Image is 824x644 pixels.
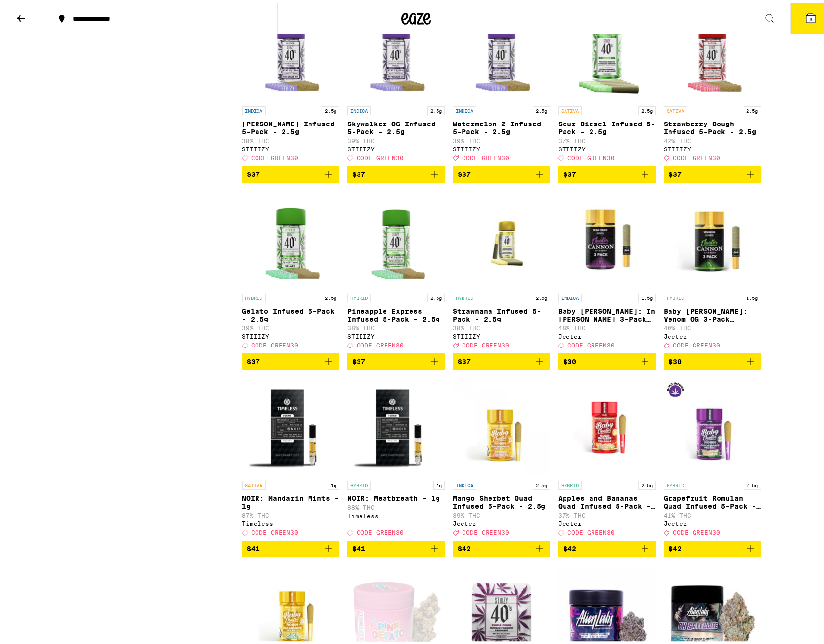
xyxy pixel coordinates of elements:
[558,375,656,473] img: Jeeter - Apples and Bananas Quad Infused 5-Pack - 2.5g
[453,518,550,524] div: Jeeter
[242,322,340,328] p: 39% THC
[673,152,720,158] span: CODE GREEN30
[347,501,445,508] p: 88% THC
[347,188,445,286] img: STIIIZY - Pineapple Express Infused 5-Pack - 2.5g
[664,350,761,367] button: Add to bag
[558,103,582,112] p: SATIVA
[328,478,339,487] p: 1g
[558,291,582,299] p: INDICA
[347,117,445,133] p: Skywalker OG Infused 5-Pack - 2.5g
[427,103,445,112] p: 2.5g
[558,509,656,516] p: 37% THC
[453,117,550,133] p: Watermelon Z Infused 5-Pack - 2.5g
[453,143,550,149] div: STIIIZY
[242,478,266,487] p: SATIVA
[462,526,509,533] span: CODE GREEN30
[458,168,471,175] span: $37
[567,526,615,533] span: CODE GREEN30
[533,478,550,487] p: 2.5g
[563,542,576,550] span: $42
[558,0,656,163] a: Open page for Sour Diesel Infused 5-Pack - 2.5g from STIIIZY
[673,339,720,346] span: CODE GREEN30
[664,538,761,554] button: Add to bag
[357,339,404,346] span: CODE GREEN30
[453,188,550,286] img: STIIIZY - Strawnana Infused 5-Pack - 2.5g
[242,188,340,350] a: Open page for Gelato Infused 5-Pack - 2.5g from STIIIZY
[242,291,266,299] p: HYBRID
[6,7,71,15] span: Hi. Need any help?
[347,163,445,180] button: Add to bag
[453,163,550,180] button: Add to bag
[453,135,550,141] p: 39% THC
[242,0,340,163] a: Open page for King Louis XIII Infused 5-Pack - 2.5g from STIIIZY
[563,168,576,175] span: $37
[347,0,445,163] a: Open page for Skywalker OG Infused 5-Pack - 2.5g from STIIIZY
[453,509,550,516] p: 39% THC
[357,152,404,158] span: CODE GREEN30
[347,143,445,149] div: STIIIZY
[242,350,340,367] button: Add to bag
[453,375,550,473] img: Jeeter - Mango Sherbet Quad Infused 5-Pack - 2.5g
[453,188,550,350] a: Open page for Strawnana Infused 5-Pack - 2.5g from STIIIZY
[664,135,761,141] p: 42% THC
[558,350,656,367] button: Add to bag
[347,322,445,328] p: 38% THC
[242,492,340,507] p: NOIR: Mandarin Mints - 1g
[347,510,445,516] div: Timeless
[347,0,445,99] img: STIIIZY - Skywalker OG Infused 5-Pack - 2.5g
[664,375,761,538] a: Open page for Grapefruit Romulan Quad Infused 5-Pack - 2.5g from Jeeter
[664,0,761,99] img: STIIIZY - Strawberry Cough Infused 5-Pack - 2.5g
[558,188,656,350] a: Open page for Baby Cannon: In Da Couch 3-Pack Infused - 1.5g from Jeeter
[664,188,761,350] a: Open page for Baby Cannon: Venom OG 3-Pack Infused - 1.5g from Jeeter
[453,0,550,163] a: Open page for Watermelon Z Infused 5-Pack - 2.5g from STIIIZY
[352,355,365,363] span: $37
[558,188,656,286] img: Jeeter - Baby Cannon: In Da Couch 3-Pack Infused - 1.5g
[347,375,445,538] a: Open page for NOIR: Meatbreath - 1g from Timeless
[558,304,656,320] p: Baby [PERSON_NAME]: In [PERSON_NAME] 3-Pack Infused - 1.5g
[558,0,656,99] img: STIIIZY - Sour Diesel Infused 5-Pack - 2.5g
[322,291,339,299] p: 2.5g
[664,0,761,163] a: Open page for Strawberry Cough Infused 5-Pack - 2.5g from STIIIZY
[242,103,266,112] p: INDICA
[664,304,761,320] p: Baby [PERSON_NAME]: Venom OG 3-Pack Infused - 1.5g
[462,339,509,346] span: CODE GREEN30
[558,330,656,337] div: Jeeter
[433,478,445,487] p: 1g
[558,135,656,141] p: 37% THC
[458,542,471,550] span: $42
[558,163,656,180] button: Add to bag
[744,478,761,487] p: 2.5g
[453,291,476,299] p: HYBRID
[347,103,371,112] p: INDICA
[453,375,550,538] a: Open page for Mango Sherbet Quad Infused 5-Pack - 2.5g from Jeeter
[453,103,476,112] p: INDICA
[242,143,340,149] div: STIIIZY
[638,291,656,299] p: 1.5g
[744,103,761,112] p: 2.5g
[242,518,340,524] div: Timeless
[533,103,550,112] p: 2.5g
[347,304,445,320] p: Pineapple Express Infused 5-Pack - 2.5g
[453,538,550,554] button: Add to bag
[252,526,299,533] span: CODE GREEN30
[352,542,365,550] span: $41
[322,103,339,112] p: 2.5g
[744,291,761,299] p: 1.5g
[664,188,761,286] img: Jeeter - Baby Cannon: Venom OG 3-Pack Infused - 1.5g
[242,0,340,99] img: STIIIZY - King Louis XIII Infused 5-Pack - 2.5g
[242,117,340,133] p: [PERSON_NAME] Infused 5-Pack - 2.5g
[558,478,582,487] p: HYBRID
[347,135,445,141] p: 39% THC
[809,13,812,19] span: 3
[357,526,404,533] span: CODE GREEN30
[347,350,445,367] button: Add to bag
[252,339,299,346] span: CODE GREEN30
[347,478,371,487] p: HYBRID
[558,492,656,507] p: Apples and Bananas Quad Infused 5-Pack - 2.5g
[664,518,761,524] div: Jeeter
[664,492,761,507] p: Grapefruit Romulan Quad Infused 5-Pack - 2.5g
[247,542,260,550] span: $41
[242,304,340,320] p: Gelato Infused 5-Pack - 2.5g
[664,291,687,299] p: HYBRID
[352,168,365,175] span: $37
